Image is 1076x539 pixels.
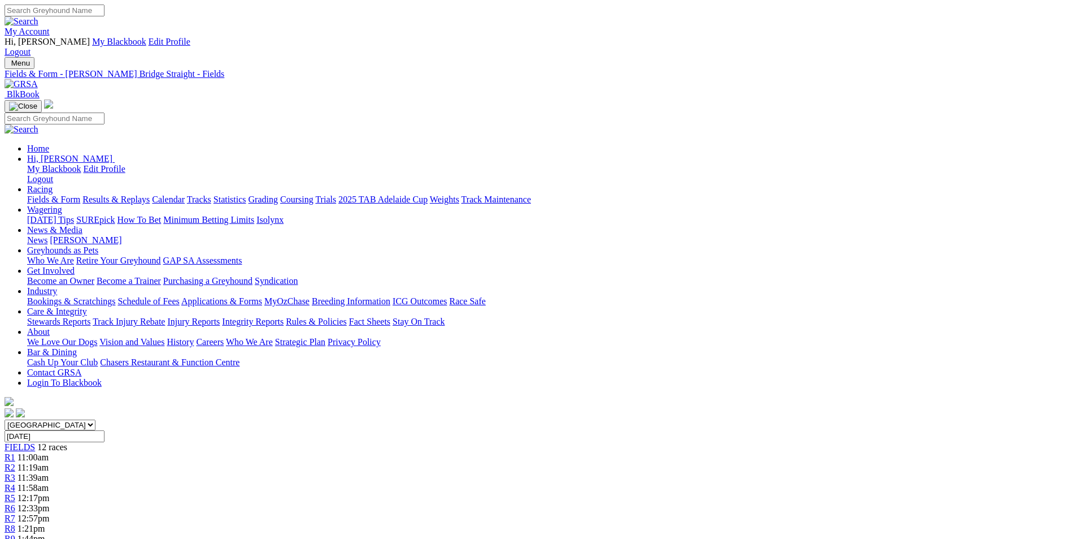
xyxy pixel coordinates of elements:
div: Bar & Dining [27,357,1071,368]
input: Search [5,5,104,16]
a: Integrity Reports [222,317,284,326]
a: Privacy Policy [328,337,381,347]
a: SUREpick [76,215,115,225]
a: My Blackbook [27,164,81,174]
a: R7 [5,514,15,523]
span: Hi, [PERSON_NAME] [5,37,90,46]
a: Bookings & Scratchings [27,296,115,306]
a: Racing [27,184,53,194]
a: Edit Profile [149,37,190,46]
a: Grading [249,195,278,204]
span: 1:21pm [18,524,45,533]
a: Results & Replays [82,195,150,204]
a: R5 [5,493,15,503]
a: About [27,327,50,337]
a: Chasers Restaurant & Function Centre [100,357,239,367]
a: Coursing [280,195,313,204]
a: Logout [5,47,31,57]
a: Tracks [187,195,211,204]
a: Race Safe [449,296,485,306]
div: Hi, [PERSON_NAME] [27,164,1071,184]
a: Calendar [152,195,185,204]
a: Login To Blackbook [27,378,102,387]
a: Contact GRSA [27,368,81,377]
a: Weights [430,195,459,204]
span: 12:33pm [18,503,50,513]
a: R1 [5,452,15,462]
span: 12:17pm [18,493,50,503]
a: Syndication [255,276,298,286]
a: Hi, [PERSON_NAME] [27,154,115,163]
a: [PERSON_NAME] [50,235,121,245]
a: Breeding Information [312,296,390,306]
a: Purchasing a Greyhound [163,276,252,286]
a: Track Injury Rebate [93,317,165,326]
a: BlkBook [5,89,40,99]
img: twitter.svg [16,408,25,417]
a: Bar & Dining [27,347,77,357]
a: Fields & Form [27,195,80,204]
a: GAP SA Assessments [163,256,242,265]
img: Search [5,16,38,27]
a: Wagering [27,205,62,214]
a: FIELDS [5,442,35,452]
a: Industry [27,286,57,296]
img: facebook.svg [5,408,14,417]
div: Industry [27,296,1071,307]
a: Logout [27,174,53,184]
a: Strategic Plan [275,337,325,347]
a: R4 [5,483,15,493]
a: Who We Are [226,337,273,347]
input: Select date [5,430,104,442]
a: Injury Reports [167,317,220,326]
div: My Account [5,37,1071,57]
a: Statistics [214,195,246,204]
img: GRSA [5,79,38,89]
div: About [27,337,1071,347]
a: 2025 TAB Adelaide Cup [338,195,428,204]
a: Greyhounds as Pets [27,245,98,255]
a: Applications & Forms [181,296,262,306]
div: Care & Integrity [27,317,1071,327]
a: Rules & Policies [286,317,347,326]
img: logo-grsa-white.png [5,397,14,406]
div: Greyhounds as Pets [27,256,1071,266]
div: Wagering [27,215,1071,225]
a: Home [27,144,49,153]
div: Get Involved [27,276,1071,286]
a: Stewards Reports [27,317,90,326]
a: Care & Integrity [27,307,87,316]
span: 11:00am [18,452,49,462]
input: Search [5,113,104,124]
a: Track Maintenance [461,195,531,204]
button: Toggle navigation [5,100,42,113]
a: [DATE] Tips [27,215,74,225]
img: Close [9,102,37,111]
a: Careers [196,337,224,347]
a: Trials [315,195,336,204]
a: News & Media [27,225,82,235]
img: logo-grsa-white.png [44,100,53,109]
div: News & Media [27,235,1071,245]
span: 11:58am [18,483,49,493]
a: Cash Up Your Club [27,357,98,367]
a: Get Involved [27,266,75,275]
span: 12 races [37,442,67,452]
a: R6 [5,503,15,513]
a: My Blackbook [92,37,146,46]
span: 11:39am [18,473,49,482]
span: BlkBook [7,89,40,99]
a: We Love Our Dogs [27,337,97,347]
a: Isolynx [256,215,284,225]
a: R8 [5,524,15,533]
a: Fields & Form - [PERSON_NAME] Bridge Straight - Fields [5,69,1071,79]
a: R2 [5,463,15,472]
a: Become a Trainer [97,276,161,286]
a: Schedule of Fees [117,296,179,306]
a: History [167,337,194,347]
